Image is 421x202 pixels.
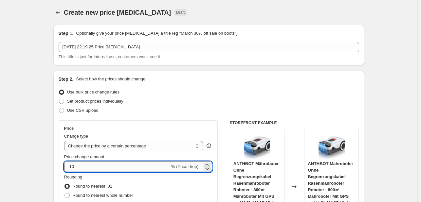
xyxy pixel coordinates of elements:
[59,42,359,52] input: 30% off holiday sale
[76,30,237,37] p: Optionally give your price [MEDICAL_DATA] a title (eg "March 30% off sale on boots")
[64,161,170,172] input: -15
[64,175,82,179] span: Rounding
[171,164,198,169] span: % (Price drop)
[59,54,160,59] span: This title is just for internal use, customers won't see it
[176,10,185,15] span: Draft
[244,132,270,159] img: 61yQnN5sDlL_80x.jpg
[64,134,88,139] span: Change type
[59,30,74,37] h2: Step 1.
[53,8,63,17] button: Price change jobs
[64,154,104,159] span: Price change amount
[73,184,112,189] span: Round to nearest .01
[64,9,171,16] span: Create new price [MEDICAL_DATA]
[59,76,74,82] h2: Step 2.
[67,108,99,113] span: Use CSV upload
[73,193,133,198] span: Round to nearest whole number
[206,143,212,149] div: help
[319,132,345,159] img: 61yQnN5sDlL_80x.jpg
[76,76,145,82] p: Select how the prices should change
[67,90,119,94] span: Use bulk price change rules
[230,120,359,126] h6: STOREFRONT EXAMPLE
[64,126,74,131] h3: Price
[67,99,123,104] span: Set product prices individually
